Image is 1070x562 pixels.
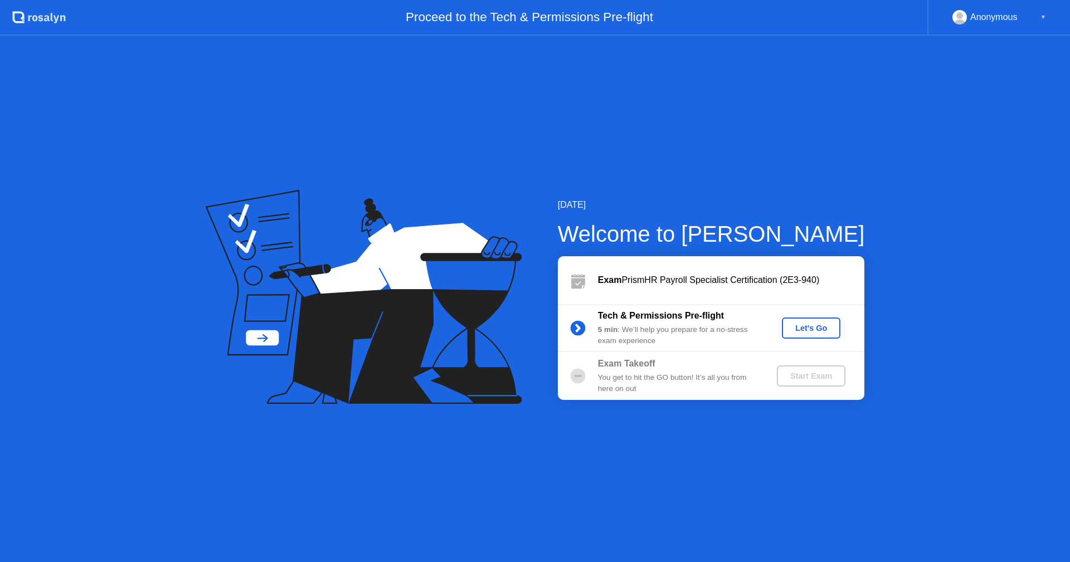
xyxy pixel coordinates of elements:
b: Exam [598,275,622,285]
b: Exam Takeoff [598,359,655,368]
div: Start Exam [781,372,841,380]
div: Let's Go [786,324,836,333]
button: Let's Go [782,317,840,339]
div: : We’ll help you prepare for a no-stress exam experience [598,324,758,347]
div: You get to hit the GO button! It’s all you from here on out [598,372,758,395]
button: Start Exam [777,365,845,387]
div: PrismHR Payroll Specialist Certification (2E3-940) [598,273,864,287]
div: ▼ [1040,10,1046,25]
b: 5 min [598,325,618,334]
div: Welcome to [PERSON_NAME] [558,217,865,251]
div: [DATE] [558,198,865,212]
b: Tech & Permissions Pre-flight [598,311,724,320]
div: Anonymous [970,10,1018,25]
